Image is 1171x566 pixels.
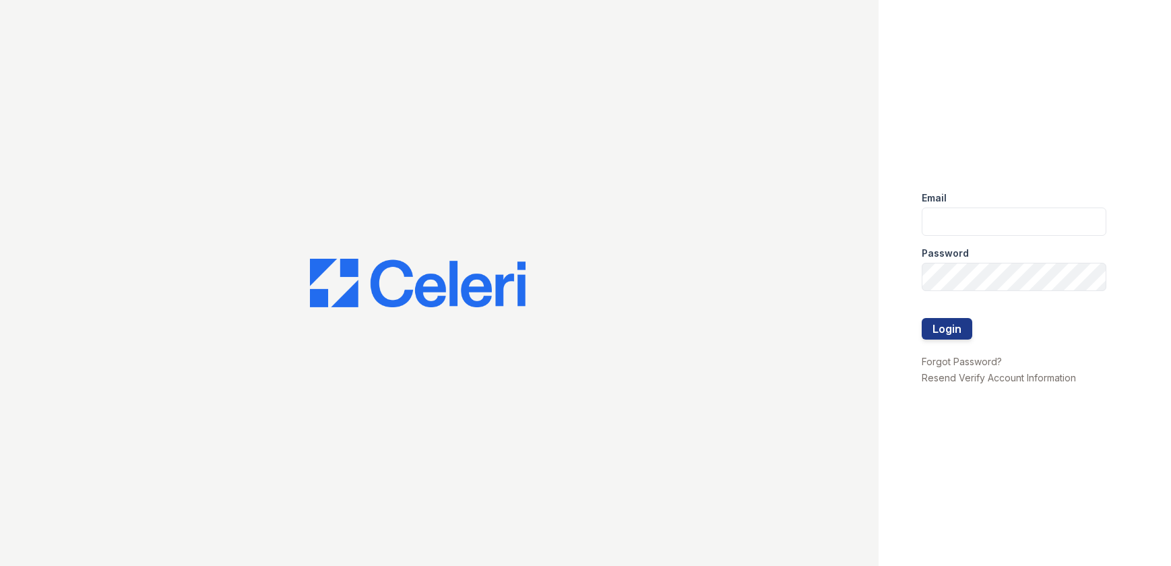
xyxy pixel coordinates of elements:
[310,259,526,307] img: CE_Logo_Blue-a8612792a0a2168367f1c8372b55b34899dd931a85d93a1a3d3e32e68fde9ad4.png
[922,356,1002,367] a: Forgot Password?
[922,372,1076,383] a: Resend Verify Account Information
[922,191,947,205] label: Email
[922,318,972,340] button: Login
[922,247,969,260] label: Password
